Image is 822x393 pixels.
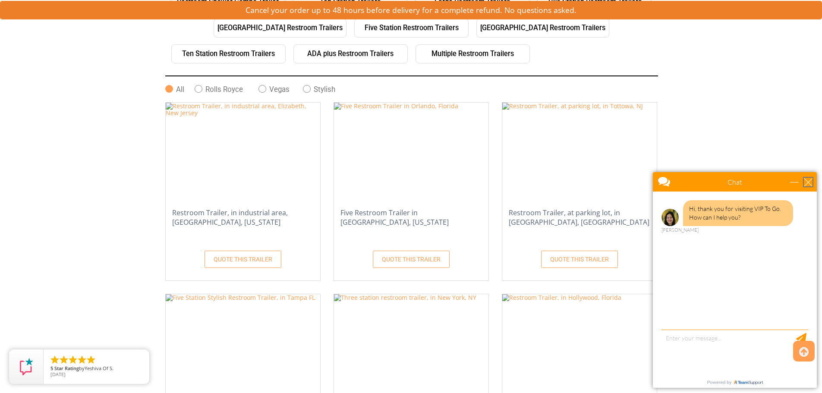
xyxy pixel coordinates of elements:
[54,365,79,371] span: Star Rating
[476,19,609,38] a: [GEOGRAPHIC_DATA] Restroom Trailers
[416,44,530,63] a: Multiple Restroom Trailers
[166,206,320,239] h4: Restroom Trailer, in industrial area, [GEOGRAPHIC_DATA], [US_STATE]
[354,19,469,38] a: Five Station Restroom Trailers
[18,358,35,375] img: Review Rating
[541,251,618,268] a: QUOTE THIS TRAILER
[171,44,286,63] a: Ten Station Restroom Trailers
[502,206,657,239] h4: Restroom Trailer, at parking lot, in [GEOGRAPHIC_DATA], [GEOGRAPHIC_DATA]
[502,103,643,202] img: Restroom Trailer, at parking lot, in Tottowa, NJ
[50,365,53,371] span: 5
[68,355,78,365] li: 
[77,355,87,365] li: 
[50,355,60,365] li: 
[59,355,69,365] li: 
[50,366,142,372] span: by
[334,339,476,347] a: Three station restroom trailer, in New York, NY
[166,148,320,156] a: Restroom Trailer, in industrial area, Elizabeth, New Jersey
[214,19,346,38] a: [GEOGRAPHIC_DATA] Restroom Trailers
[258,85,303,94] label: Vegas
[334,148,458,156] a: Five Restroom Trailer in Orlando, Florida
[502,339,621,347] a: Restroom Trailer, in Hollywood, Florida
[373,251,450,268] a: QUOTE THIS TRAILER
[195,85,258,94] label: Rolls Royce
[165,85,195,94] label: All
[205,251,281,268] a: QUOTE THIS TRAILER
[86,355,96,365] li: 
[334,103,458,202] img: Five Restroom Trailer in Orlando, Florida
[166,103,320,202] img: Restroom Trailer, in industrial area, Elizabeth, New Jersey
[166,339,315,347] a: Five Station Stylish Restroom Trailer, in Tampa FL
[648,167,822,393] iframe: Live Chat Box
[293,44,408,63] a: ADA plus Restroom Trailers
[50,371,66,377] span: [DATE]
[502,148,643,156] a: Restroom Trailer, at parking lot, in Tottowa, NJ
[334,206,488,239] h4: Five Restroom Trailer in [GEOGRAPHIC_DATA], [US_STATE]
[303,85,352,94] label: Stylish
[85,365,113,371] span: Yeshiva Of S.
